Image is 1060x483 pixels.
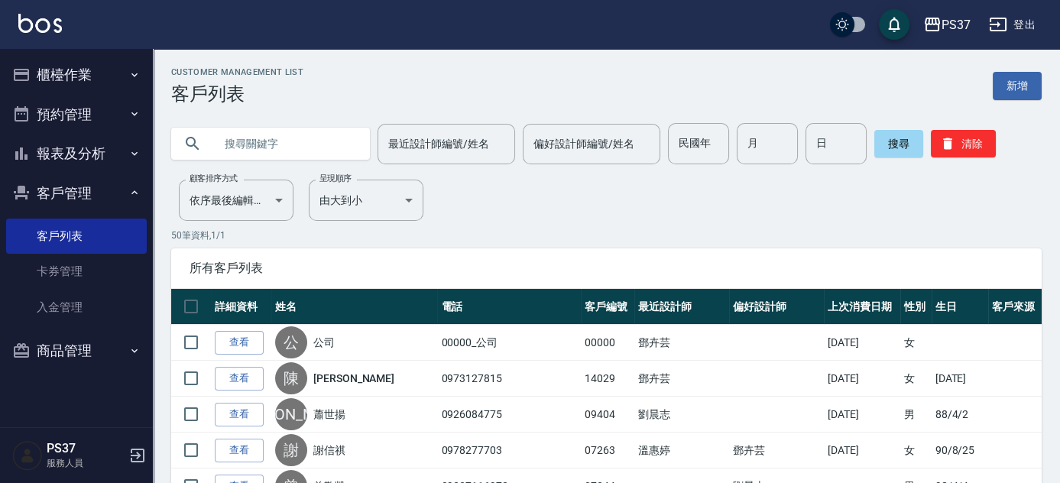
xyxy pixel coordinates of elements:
td: 09404 [581,397,634,433]
h5: PS37 [47,441,125,456]
div: [PERSON_NAME] [275,398,307,430]
a: 謝信祺 [313,442,345,458]
button: 清除 [931,130,996,157]
p: 50 筆資料, 1 / 1 [171,229,1042,242]
a: 查看 [215,367,264,391]
a: 入金管理 [6,290,147,325]
a: 查看 [215,331,264,355]
th: 客戶來源 [988,289,1042,325]
th: 最近設計師 [634,289,729,325]
button: save [879,9,909,40]
button: 櫃檯作業 [6,55,147,95]
td: 鄧卉芸 [634,325,729,361]
td: 90/8/25 [932,433,988,468]
button: 客戶管理 [6,173,147,213]
button: 預約管理 [6,95,147,135]
td: 00000 [581,325,634,361]
img: Logo [18,14,62,33]
div: 謝 [275,434,307,466]
td: 0973127815 [437,361,581,397]
td: 14029 [581,361,634,397]
th: 客戶編號 [581,289,634,325]
td: 溫惠婷 [634,433,729,468]
div: 依序最後編輯時間 [179,180,293,221]
td: 鄧卉芸 [729,433,824,468]
div: 由大到小 [309,180,423,221]
div: 陳 [275,362,307,394]
label: 顧客排序方式 [190,173,238,184]
td: [DATE] [824,433,900,468]
h3: 客戶列表 [171,83,303,105]
a: 新增 [993,72,1042,100]
button: 商品管理 [6,331,147,371]
td: [DATE] [824,325,900,361]
td: [DATE] [932,361,988,397]
button: 登出 [983,11,1042,39]
td: 鄧卉芸 [634,361,729,397]
a: 公司 [313,335,335,350]
th: 生日 [932,289,988,325]
td: 0926084775 [437,397,581,433]
td: 女 [900,325,931,361]
button: 搜尋 [874,130,923,157]
td: 男 [900,397,931,433]
a: 查看 [215,439,264,462]
th: 性別 [900,289,931,325]
td: 0978277703 [437,433,581,468]
th: 詳細資料 [211,289,271,325]
td: 07263 [581,433,634,468]
a: 蕭世揚 [313,407,345,422]
td: 女 [900,433,931,468]
td: 女 [900,361,931,397]
input: 搜尋關鍵字 [214,123,358,164]
button: 報表及分析 [6,134,147,173]
button: PS37 [917,9,977,41]
td: [DATE] [824,361,900,397]
th: 上次消費日期 [824,289,900,325]
a: [PERSON_NAME] [313,371,394,386]
td: [DATE] [824,397,900,433]
img: Person [12,440,43,471]
p: 服務人員 [47,456,125,470]
td: 劉晨志 [634,397,729,433]
div: PS37 [942,15,971,34]
a: 查看 [215,403,264,426]
td: 88/4/2 [932,397,988,433]
th: 偏好設計師 [729,289,824,325]
h2: Customer Management List [171,67,303,77]
th: 電話 [437,289,581,325]
a: 客戶列表 [6,219,147,254]
a: 卡券管理 [6,254,147,289]
label: 呈現順序 [319,173,352,184]
td: 00000_公司 [437,325,581,361]
th: 姓名 [271,289,438,325]
div: 公 [275,326,307,358]
span: 所有客戶列表 [190,261,1023,276]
